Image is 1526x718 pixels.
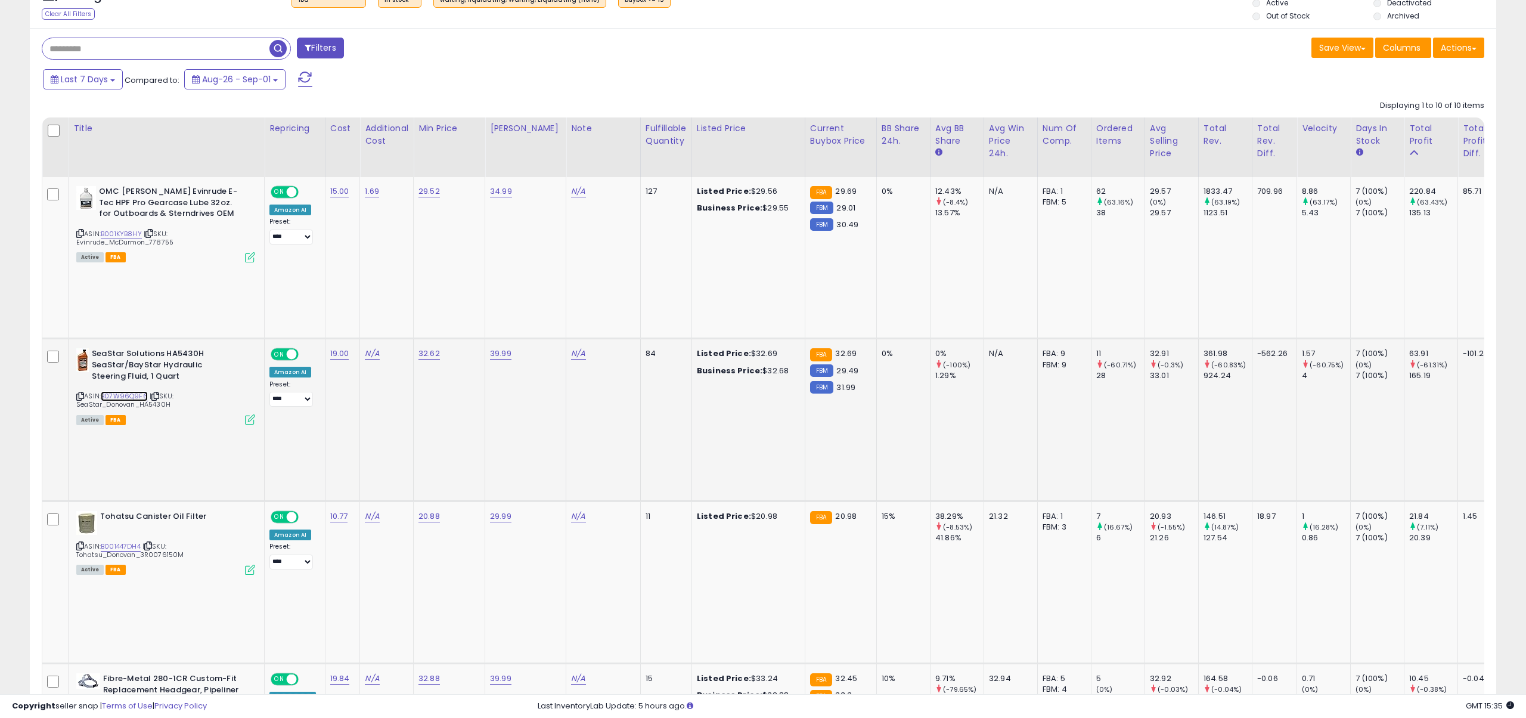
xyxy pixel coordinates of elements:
[1150,197,1167,207] small: (0%)
[101,391,148,401] a: B07W96Q9F6
[943,522,972,532] small: (-8.53%)
[1417,360,1447,370] small: (-61.31%)
[836,202,855,213] span: 29.01
[810,348,832,361] small: FBA
[1356,533,1404,543] div: 7 (100%)
[1463,186,1488,197] div: 85.71
[697,122,800,135] div: Listed Price
[1356,197,1372,207] small: (0%)
[330,673,350,685] a: 19.84
[836,219,858,230] span: 30.49
[835,348,857,359] span: 32.69
[1204,122,1247,147] div: Total Rev.
[646,511,683,522] div: 11
[935,348,984,359] div: 0%
[1211,197,1240,207] small: (63.19%)
[571,185,585,197] a: N/A
[1204,533,1252,543] div: 127.54
[1409,673,1457,684] div: 10.45
[1096,370,1144,381] div: 28
[365,348,379,360] a: N/A
[1310,197,1338,207] small: (63.17%)
[1417,522,1438,532] small: (7.11%)
[1409,348,1457,359] div: 63.91
[490,510,511,522] a: 29.99
[1302,348,1350,359] div: 1.57
[102,700,153,711] a: Terms of Use
[935,370,984,381] div: 1.29%
[835,510,857,522] span: 20.98
[1356,348,1404,359] div: 7 (100%)
[1375,38,1431,58] button: Columns
[1257,511,1288,522] div: 18.97
[1204,348,1252,359] div: 361.98
[882,186,921,197] div: 0%
[943,360,970,370] small: (-100%)
[646,348,683,359] div: 84
[365,122,408,147] div: Additional Cost
[697,510,751,522] b: Listed Price:
[1150,533,1198,543] div: 21.26
[1204,511,1252,522] div: 146.51
[989,122,1032,160] div: Avg Win Price 24h.
[101,229,142,239] a: B001KYB8HY
[810,218,833,231] small: FBM
[697,186,796,197] div: $29.56
[1463,511,1488,522] div: 1.45
[882,673,921,684] div: 10%
[810,381,833,394] small: FBM
[1204,186,1252,197] div: 1833.47
[1302,122,1345,135] div: Velocity
[1158,522,1185,532] small: (-1.55%)
[418,185,440,197] a: 29.52
[1043,197,1082,208] div: FBM: 5
[1043,360,1082,370] div: FBM: 9
[100,511,245,525] b: Tohatsu Canister Oil Filter
[1257,122,1292,160] div: Total Rev. Diff.
[989,348,1028,359] div: N/A
[76,186,96,210] img: 316+xznMQiL._SL40_.jpg
[365,185,379,197] a: 1.69
[697,348,751,359] b: Listed Price:
[76,511,97,535] img: 312hUr+UhBL._SL40_.jpg
[365,510,379,522] a: N/A
[1310,360,1344,370] small: (-60.75%)
[1356,147,1363,158] small: Days In Stock.
[810,673,832,686] small: FBA
[1150,511,1198,522] div: 20.93
[697,673,751,684] b: Listed Price:
[42,8,95,20] div: Clear All Filters
[1043,673,1082,684] div: FBA: 5
[1266,11,1310,21] label: Out of Stock
[1150,186,1198,197] div: 29.57
[1204,673,1252,684] div: 164.58
[1211,360,1246,370] small: (-60.83%)
[810,202,833,214] small: FBM
[1466,700,1514,711] span: 2025-09-9 15:35 GMT
[76,391,173,409] span: | SKU: SeaStar_Donovan_HA5430H
[935,122,979,147] div: Avg BB Share
[73,122,259,135] div: Title
[269,530,311,540] div: Amazon AI
[202,73,271,85] span: Aug-26 - Sep-01
[989,186,1028,197] div: N/A
[1150,122,1193,160] div: Avg Selling Price
[697,511,796,522] div: $20.98
[1096,533,1144,543] div: 6
[76,348,89,372] img: 41MuhnO85TL._SL40_.jpg
[1043,348,1082,359] div: FBA: 9
[1096,186,1144,197] div: 62
[935,673,984,684] div: 9.71%
[835,673,857,684] span: 32.45
[1409,533,1457,543] div: 20.39
[106,415,126,425] span: FBA
[76,541,184,559] span: | SKU: Tohatsu_Donovan_3R0076150M
[1409,511,1457,522] div: 21.84
[1433,38,1484,58] button: Actions
[1383,42,1420,54] span: Columns
[935,208,984,218] div: 13.57%
[1204,370,1252,381] div: 924.24
[76,252,104,262] span: All listings currently available for purchase on Amazon
[1043,511,1082,522] div: FBA: 1
[1204,208,1252,218] div: 1123.51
